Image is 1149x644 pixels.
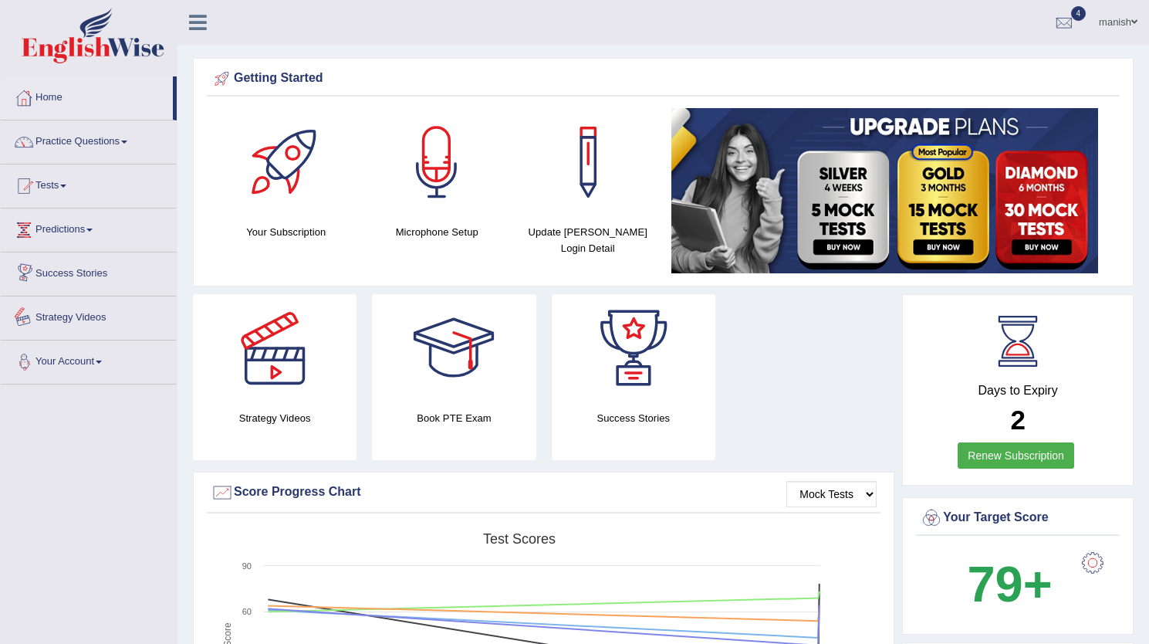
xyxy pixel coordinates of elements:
a: Predictions [1,208,177,247]
text: 90 [242,561,252,571]
h4: Success Stories [552,410,715,426]
a: Your Account [1,341,177,379]
div: Getting Started [211,67,1116,90]
h4: Update [PERSON_NAME] Login Detail [520,224,656,256]
a: Renew Subscription [958,442,1074,469]
div: Score Progress Chart [211,481,877,504]
h4: Book PTE Exam [372,410,536,426]
h4: Your Subscription [218,224,354,240]
a: Strategy Videos [1,297,177,335]
img: small5.jpg [671,108,1098,273]
b: 79+ [967,556,1052,612]
a: Tests [1,164,177,203]
a: Practice Questions [1,120,177,159]
a: Home [1,76,173,115]
h4: Strategy Videos [193,410,357,426]
h4: Days to Expiry [920,384,1116,398]
tspan: Test scores [483,531,556,547]
h4: Microphone Setup [370,224,505,240]
b: 2 [1010,405,1025,435]
text: 60 [242,607,252,616]
span: 4 [1071,6,1086,21]
div: Your Target Score [920,507,1116,530]
a: Success Stories [1,253,177,291]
